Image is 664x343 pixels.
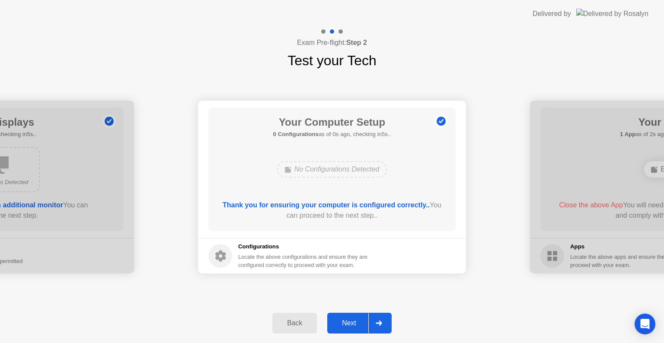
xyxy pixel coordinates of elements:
div: You can proceed to the next step.. [221,200,444,221]
div: Locate the above configurations and ensure they are configured correctly to proceed with your exam. [238,253,369,269]
h5: Configurations [238,242,369,251]
img: Delivered by Rosalyn [576,9,648,19]
b: Step 2 [346,39,367,46]
h5: as of 0s ago, checking in5s.. [273,130,391,139]
div: No Configurations Detected [277,161,387,178]
b: 0 Configurations [273,131,319,137]
h1: Your Computer Setup [273,114,391,130]
div: Next [330,319,368,327]
div: Open Intercom Messenger [635,314,655,334]
div: Back [275,319,314,327]
button: Back [272,313,317,333]
button: Next [327,313,392,333]
h1: Test your Tech [287,50,377,71]
h4: Exam Pre-flight: [297,38,367,48]
b: Thank you for ensuring your computer is configured correctly.. [223,201,430,209]
div: Delivered by [533,9,571,19]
